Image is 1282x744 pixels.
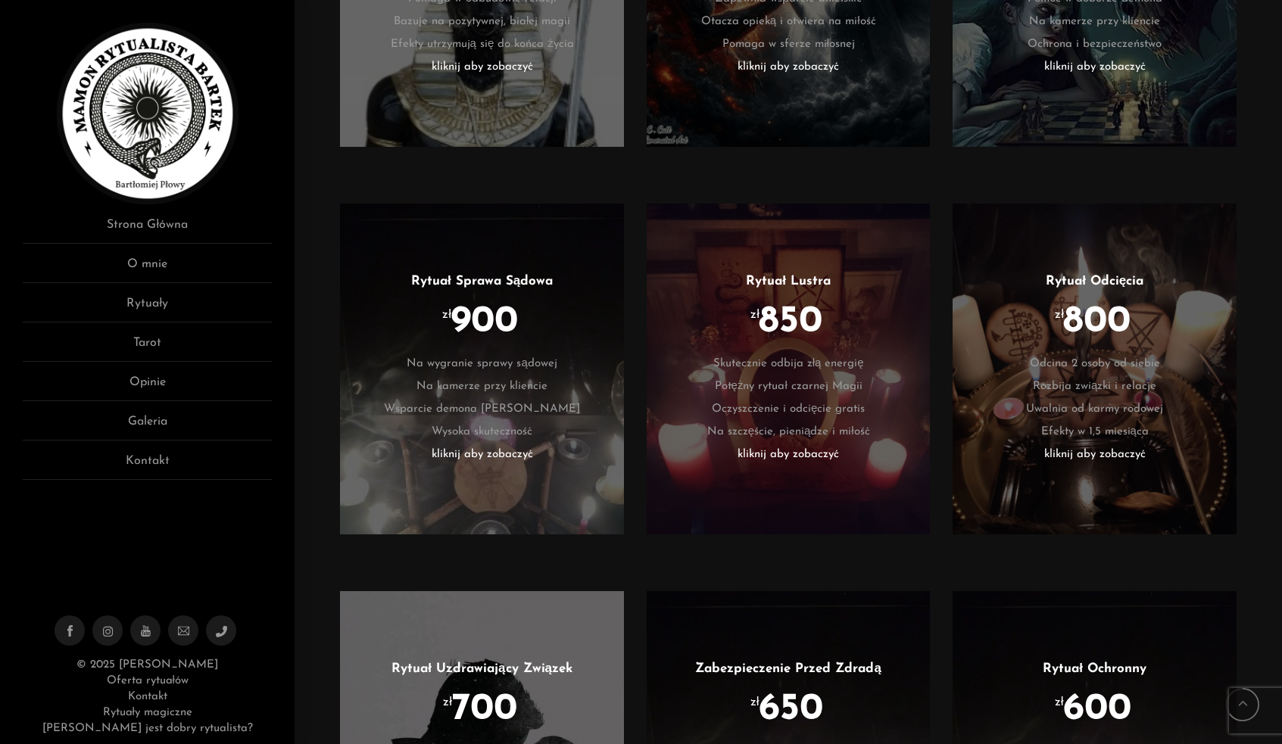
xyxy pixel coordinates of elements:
sup: zł [750,308,760,321]
li: Wsparcie demona [PERSON_NAME] [363,398,601,421]
a: Galeria [23,412,272,440]
li: kliknij aby zobaczyć [363,444,601,466]
li: Ochrona i bezpieczeństwo [975,33,1214,56]
li: Otacza opieką i otwiera na miłość [669,11,908,33]
li: kliknij aby zobaczyć [975,444,1214,466]
a: Kontakt [128,691,167,702]
sup: zł [442,308,451,321]
sup: zł [750,696,760,708]
a: Rytuał Uzdrawiający Związek [391,662,572,675]
a: Zabezpieczenie Przed Zdradą [695,662,881,675]
sup: zł [1055,696,1064,708]
li: Wysoka skuteczność [363,421,601,444]
span: 800 [1063,314,1131,330]
a: [PERSON_NAME] jest dobry rytualista? [42,723,253,734]
li: Bazuje na pozytywnej, białej magii [363,11,601,33]
li: Rozbija związki i relacje [975,375,1214,398]
img: Rytualista Bartek [57,23,239,204]
li: kliknij aby zobaczyć [669,56,908,79]
li: Pomaga w sferze miłosnej [669,33,908,56]
span: 850 [759,314,822,330]
li: Oczyszczenie i odcięcie gratis [669,398,908,421]
li: Potężny rytuał czarnej Magii [669,375,908,398]
a: Rytuał Ochronny [1043,662,1146,675]
li: Skutecznie odbija złą energię [669,353,908,375]
sup: zł [1055,308,1064,321]
li: kliknij aby zobaczyć [975,56,1214,79]
a: Rytuał Lustra [746,275,831,288]
li: kliknij aby zobaczyć [669,444,908,466]
span: 700 [451,702,517,718]
a: Rytuały [23,294,272,322]
span: 650 [759,702,823,718]
li: Efekty w 1,5 miesiąca [975,421,1214,444]
a: Oferta rytuałów [107,675,189,686]
a: Rytuały magiczne [103,707,192,718]
span: 900 [451,314,518,330]
a: Rytuał Sprawa Sądowa [411,275,553,288]
li: Uwalnia od karmy rodowej [975,398,1214,421]
li: Efekty utrzymują się do końca życia [363,33,601,56]
a: Tarot [23,334,272,362]
a: Rytuał Odcięcia [1046,275,1143,288]
span: 600 [1063,702,1131,718]
li: Odcina 2 osoby od siebie [975,353,1214,375]
li: Na kamerze przy kliencie [363,375,601,398]
a: Strona Główna [23,216,272,244]
li: kliknij aby zobaczyć [363,56,601,79]
li: Na wygranie sprawy sądowej [363,353,601,375]
li: Na szczęście, pieniądze i miłość [669,421,908,444]
sup: zł [443,696,452,708]
li: Na kamerze przy kliencie [975,11,1214,33]
a: Kontakt [23,452,272,480]
a: O mnie [23,255,272,283]
a: Opinie [23,373,272,401]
